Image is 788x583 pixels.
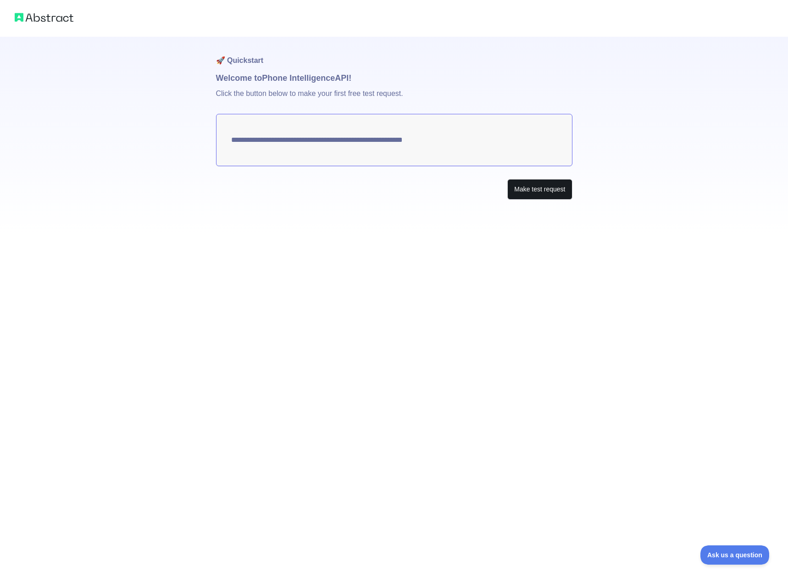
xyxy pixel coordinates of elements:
iframe: Toggle Customer Support [700,545,770,565]
p: Click the button below to make your first free test request. [216,84,572,114]
img: Abstract logo [15,11,73,24]
h1: 🚀 Quickstart [216,37,572,72]
button: Make test request [507,179,572,200]
h1: Welcome to Phone Intelligence API! [216,72,572,84]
